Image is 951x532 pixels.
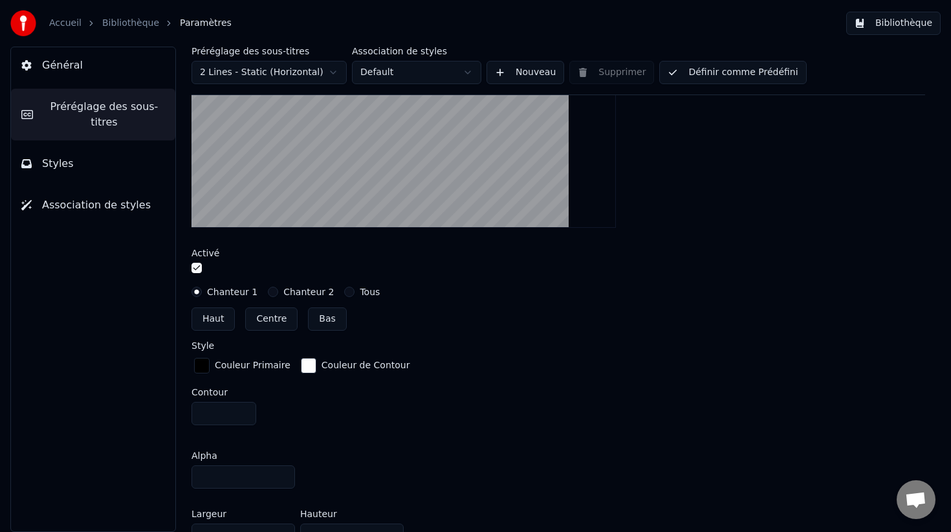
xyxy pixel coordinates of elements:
[42,156,74,172] span: Styles
[300,509,337,518] label: Hauteur
[215,359,290,372] div: Couleur Primaire
[283,287,334,296] label: Chanteur 2
[11,47,175,83] button: Général
[191,509,226,518] label: Largeur
[191,341,214,350] label: Style
[191,47,347,56] label: Préréglage des sous-titres
[352,47,481,56] label: Association de styles
[42,197,151,213] span: Association de styles
[308,307,346,331] button: Bas
[49,17,232,30] nav: breadcrumb
[42,58,83,73] span: Général
[360,287,380,296] label: Tous
[846,12,941,35] button: Bibliothèque
[207,287,257,296] label: Chanteur 1
[11,187,175,223] button: Association de styles
[486,61,564,84] button: Nouveau
[191,307,235,331] button: Haut
[322,359,410,372] div: Couleur de Contour
[191,451,217,460] label: Alpha
[191,388,256,397] label: Contour
[43,99,165,130] span: Préréglage des sous-titres
[298,355,413,376] button: Couleur de Contour
[897,480,935,519] div: Ouvrir le chat
[191,249,219,258] label: Activé
[11,89,175,140] button: Préréglage des sous-titres
[49,17,82,30] a: Accueil
[191,355,293,376] button: Couleur Primaire
[11,146,175,182] button: Styles
[10,10,36,36] img: youka
[180,17,232,30] span: Paramètres
[659,61,806,84] button: Définir comme Prédéfini
[245,307,298,331] button: Centre
[102,17,159,30] a: Bibliothèque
